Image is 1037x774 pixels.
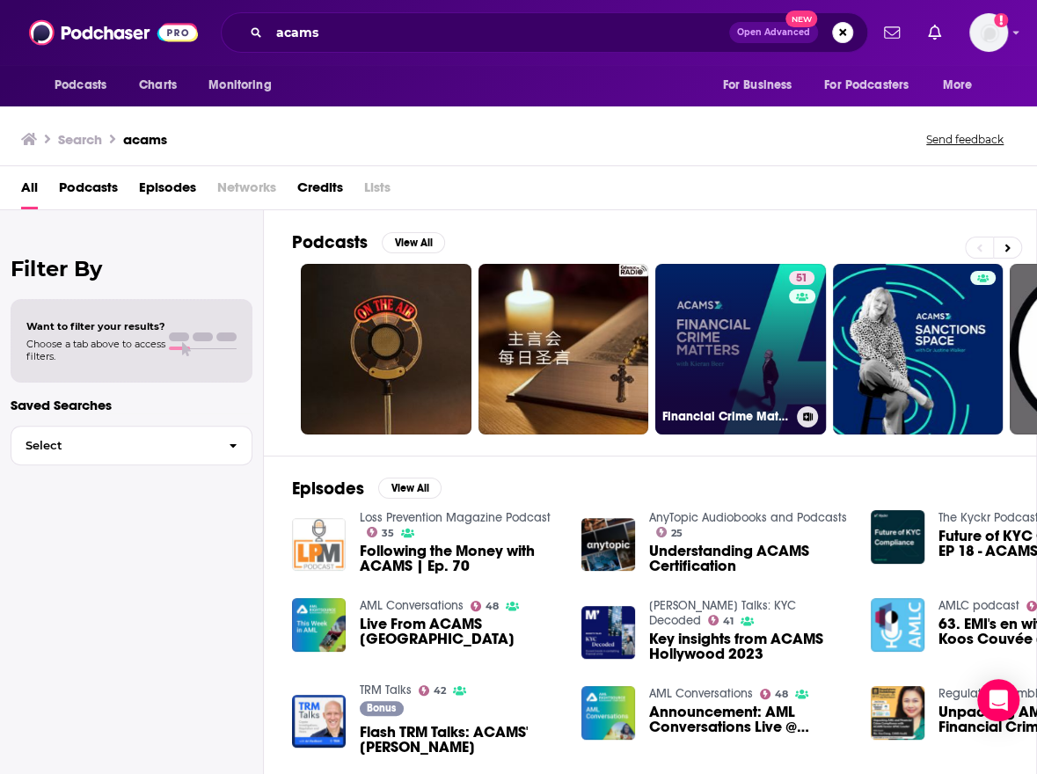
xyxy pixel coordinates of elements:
[360,617,560,646] a: Live From ACAMS Las Vegas
[994,13,1008,27] svg: Add a profile image
[59,173,118,209] a: Podcasts
[360,725,560,755] span: Flash TRM Talks: ACAMS' [PERSON_NAME]
[871,510,924,564] a: Future of KYC Compliance | EP 18 - ACAMS’s Lauren Kohr: Challenges of Complying With AML Regulato...
[760,689,789,699] a: 48
[649,705,850,734] a: Announcement: AML Conversations Live @ ACAMS Hollywood 2019
[969,13,1008,52] button: Show profile menu
[360,683,412,697] a: TRM Talks
[367,527,395,537] a: 35
[11,426,252,465] button: Select
[419,685,447,696] a: 42
[775,690,788,698] span: 48
[360,510,551,525] a: Loss Prevention Magazine Podcast
[931,69,995,102] button: open menu
[42,69,129,102] button: open menu
[21,173,38,209] a: All
[813,69,934,102] button: open menu
[471,601,500,611] a: 48
[871,598,924,652] img: 63. EMI's en witwasrisico's - Koos Couvée (ACAMS)
[292,231,445,253] a: PodcastsView All
[367,703,396,713] span: Bonus
[649,686,753,701] a: AML Conversations
[297,173,343,209] a: Credits
[649,632,850,661] a: Key insights from ACAMS Hollywood 2023
[292,478,442,500] a: EpisodesView All
[292,518,346,572] img: Following the Money with ACAMS | Ep. 70
[360,544,560,573] a: Following the Money with ACAMS | Ep. 70
[29,16,198,49] img: Podchaser - Follow, Share and Rate Podcasts
[360,617,560,646] span: Live From ACAMS [GEOGRAPHIC_DATA]
[662,409,790,424] h3: Financial Crime Matters
[139,173,196,209] a: Episodes
[921,132,1009,147] button: Send feedback
[708,615,734,625] a: 41
[969,13,1008,52] img: User Profile
[139,73,177,98] span: Charts
[11,440,215,451] span: Select
[581,518,635,572] img: Understanding ACAMS Certification
[11,397,252,413] p: Saved Searches
[382,529,394,537] span: 35
[649,510,847,525] a: AnyTopic Audiobooks and Podcasts
[655,264,826,434] a: 51Financial Crime Matters
[292,695,346,748] img: Flash TRM Talks: ACAMS' Joby Carpenter
[382,232,445,253] button: View All
[55,73,106,98] span: Podcasts
[360,598,464,613] a: AML Conversations
[796,270,807,288] span: 51
[58,131,102,148] h3: Search
[943,73,973,98] span: More
[877,18,907,47] a: Show notifications dropdown
[824,73,909,98] span: For Podcasters
[434,687,446,695] span: 42
[671,529,683,537] span: 25
[26,320,165,332] span: Want to filter your results?
[292,231,368,253] h2: Podcasts
[360,725,560,755] a: Flash TRM Talks: ACAMS' Joby Carpenter
[977,679,1019,721] div: Open Intercom Messenger
[292,478,364,500] h2: Episodes
[649,598,796,628] a: Moody’s Talks: KYC Decoded
[128,69,187,102] a: Charts
[710,69,814,102] button: open menu
[789,271,814,285] a: 51
[26,338,165,362] span: Choose a tab above to access filters.
[722,73,792,98] span: For Business
[581,606,635,660] img: Key insights from ACAMS Hollywood 2023
[729,22,818,43] button: Open AdvancedNew
[921,18,948,47] a: Show notifications dropdown
[969,13,1008,52] span: Logged in as caitmwalters
[649,544,850,573] a: Understanding ACAMS Certification
[737,28,810,37] span: Open Advanced
[656,527,683,537] a: 25
[269,18,729,47] input: Search podcasts, credits, & more...
[871,686,924,740] img: Unpacking AML and Financial Crime Compliance with ACAMS Senior APAC Leader
[11,256,252,281] h2: Filter By
[292,598,346,652] img: Live From ACAMS Las Vegas
[785,11,817,27] span: New
[208,73,271,98] span: Monitoring
[581,686,635,740] img: Announcement: AML Conversations Live @ ACAMS Hollywood 2019
[723,617,734,625] span: 41
[486,602,499,610] span: 48
[123,131,167,148] h3: acams
[217,173,276,209] span: Networks
[364,173,391,209] span: Lists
